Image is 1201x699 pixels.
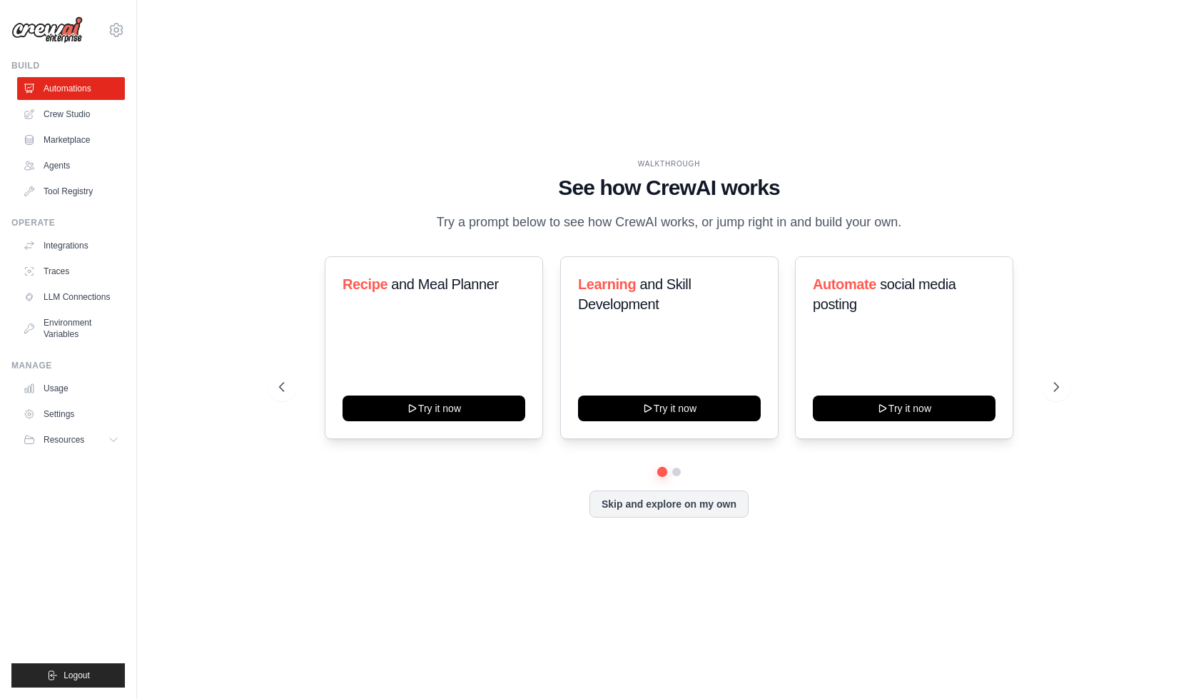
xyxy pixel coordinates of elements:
[11,360,125,371] div: Manage
[17,403,125,426] a: Settings
[391,276,498,292] span: and Meal Planner
[17,260,125,283] a: Traces
[17,180,125,203] a: Tool Registry
[17,234,125,257] a: Integrations
[64,670,90,681] span: Logout
[17,77,125,100] a: Automations
[279,175,1060,201] h1: See how CrewAI works
[11,16,83,44] img: Logo
[343,276,387,292] span: Recipe
[589,491,749,518] button: Skip and explore on my own
[279,159,1060,169] div: WALKTHROUGH
[11,217,125,228] div: Operate
[578,276,636,292] span: Learning
[17,154,125,177] a: Agents
[813,276,876,292] span: Automate
[343,396,525,421] button: Try it now
[44,434,84,446] span: Resources
[11,60,125,71] div: Build
[430,212,909,233] p: Try a prompt below to see how CrewAI works, or jump right in and build your own.
[578,276,691,312] span: and Skill Development
[17,428,125,451] button: Resources
[17,129,125,151] a: Marketplace
[17,311,125,346] a: Environment Variables
[11,663,125,688] button: Logout
[17,377,125,400] a: Usage
[813,276,956,312] span: social media posting
[17,103,125,126] a: Crew Studio
[578,396,761,421] button: Try it now
[17,286,125,308] a: LLM Connections
[813,396,995,421] button: Try it now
